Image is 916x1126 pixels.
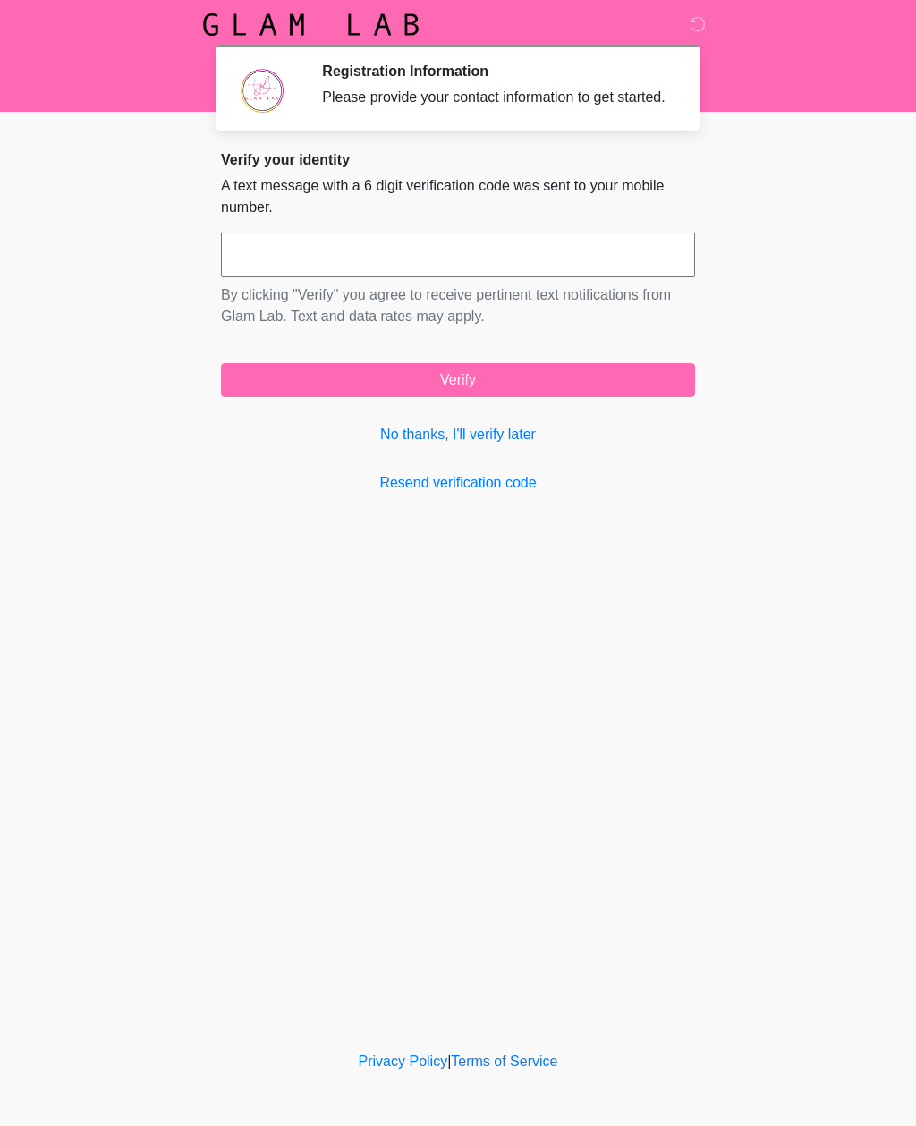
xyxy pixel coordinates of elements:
[234,63,288,116] img: Agent Avatar
[221,151,695,168] h2: Verify your identity
[322,87,668,108] div: Please provide your contact information to get started.
[221,472,695,494] a: Resend verification code
[203,13,419,36] img: Glam Lab Logo
[322,63,668,80] h2: Registration Information
[221,284,695,327] p: By clicking "Verify" you agree to receive pertinent text notifications from Glam Lab. Text and da...
[221,424,695,445] a: No thanks, I'll verify later
[447,1054,451,1069] a: |
[221,175,695,218] p: A text message with a 6 digit verification code was sent to your mobile number.
[451,1054,557,1069] a: Terms of Service
[359,1054,448,1069] a: Privacy Policy
[221,363,695,397] button: Verify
